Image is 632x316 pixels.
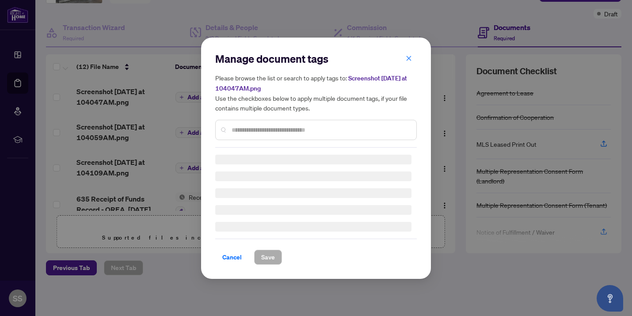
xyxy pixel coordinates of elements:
[215,74,407,92] span: Screenshot [DATE] at 104047AM.png
[254,250,282,265] button: Save
[215,250,249,265] button: Cancel
[597,285,623,312] button: Open asap
[215,52,417,66] h2: Manage document tags
[406,55,412,61] span: close
[222,250,242,264] span: Cancel
[215,73,417,113] h5: Please browse the list or search to apply tags to: Use the checkboxes below to apply multiple doc...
